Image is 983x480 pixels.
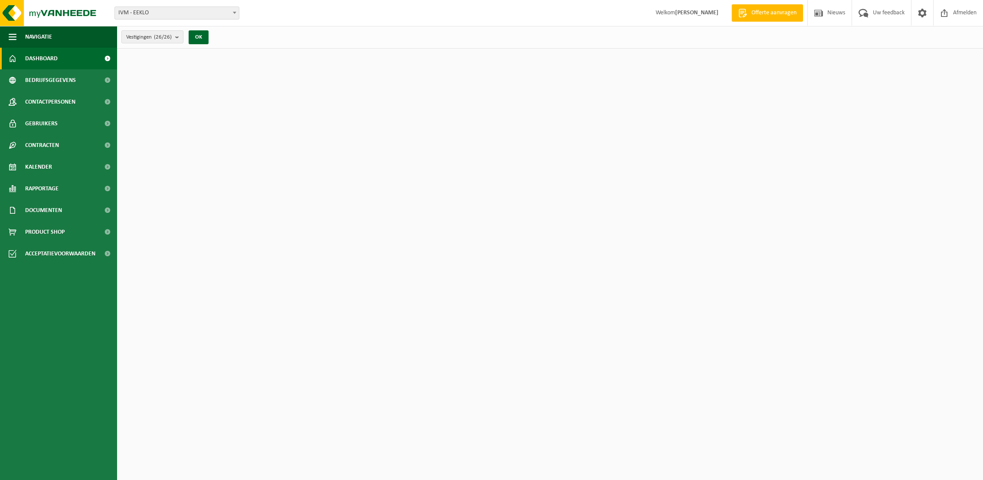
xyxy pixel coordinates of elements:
span: Contactpersonen [25,91,75,113]
span: Gebruikers [25,113,58,134]
span: Bedrijfsgegevens [25,69,76,91]
span: Offerte aanvragen [749,9,799,17]
span: IVM - EEKLO [114,7,239,20]
span: Contracten [25,134,59,156]
a: Offerte aanvragen [732,4,803,22]
span: Kalender [25,156,52,178]
button: Vestigingen(26/26) [121,30,183,43]
strong: [PERSON_NAME] [675,10,718,16]
span: IVM - EEKLO [115,7,239,19]
count: (26/26) [154,34,172,40]
span: Rapportage [25,178,59,199]
span: Navigatie [25,26,52,48]
button: OK [189,30,209,44]
span: Acceptatievoorwaarden [25,243,95,264]
span: Product Shop [25,221,65,243]
span: Documenten [25,199,62,221]
span: Vestigingen [126,31,172,44]
span: Dashboard [25,48,58,69]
